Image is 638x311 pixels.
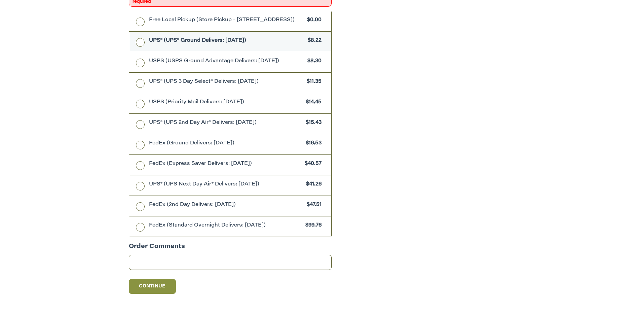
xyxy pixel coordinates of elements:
[149,16,304,24] span: Free Local Pickup (Store Pickup - [STREET_ADDRESS])
[301,160,322,168] span: $40.57
[304,16,322,24] span: $0.00
[302,222,322,230] span: $99.76
[129,279,176,294] button: Continue
[302,140,322,147] span: $16.53
[149,140,303,147] span: FedEx (Ground Delivers: [DATE])
[303,201,322,209] span: $47.51
[149,78,304,86] span: UPS® (UPS 3 Day Select® Delivers: [DATE])
[303,78,322,86] span: $11.35
[149,160,302,168] span: FedEx (Express Saver Delivers: [DATE])
[149,58,304,65] span: USPS (USPS Ground Advantage Delivers: [DATE])
[302,119,322,127] span: $15.43
[129,242,185,255] legend: Order Comments
[149,37,305,45] span: UPS® (UPS® Ground Delivers: [DATE])
[149,119,303,127] span: UPS® (UPS 2nd Day Air® Delivers: [DATE])
[303,181,322,188] span: $41.26
[149,181,303,188] span: UPS® (UPS Next Day Air® Delivers: [DATE])
[302,99,322,106] span: $14.45
[149,222,302,230] span: FedEx (Standard Overnight Delivers: [DATE])
[304,58,322,65] span: $8.30
[149,201,304,209] span: FedEx (2nd Day Delivers: [DATE])
[304,37,322,45] span: $8.22
[149,99,303,106] span: USPS (Priority Mail Delivers: [DATE])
